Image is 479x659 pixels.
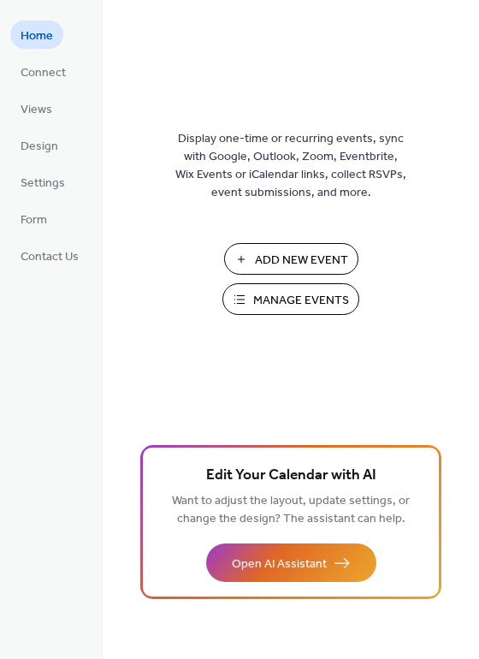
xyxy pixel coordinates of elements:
span: Design [21,138,58,156]
span: Want to adjust the layout, update settings, or change the design? The assistant can help. [172,490,410,531]
span: Edit Your Calendar with AI [206,464,376,488]
span: Views [21,101,52,119]
span: Manage Events [253,292,349,310]
span: Open AI Assistant [232,555,327,573]
a: Home [10,21,63,49]
a: Views [10,94,62,122]
span: Home [21,27,53,45]
span: Contact Us [21,248,79,266]
a: Contact Us [10,241,89,270]
a: Settings [10,168,75,196]
a: Connect [10,57,76,86]
span: Connect [21,64,66,82]
button: Open AI Assistant [206,543,376,582]
span: Add New Event [255,252,348,270]
span: Display one-time or recurring events, sync with Google, Outlook, Zoom, Eventbrite, Wix Events or ... [175,130,406,202]
a: Form [10,205,57,233]
span: Form [21,211,47,229]
button: Add New Event [224,243,358,275]
button: Manage Events [222,283,359,315]
a: Design [10,131,68,159]
span: Settings [21,175,65,193]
